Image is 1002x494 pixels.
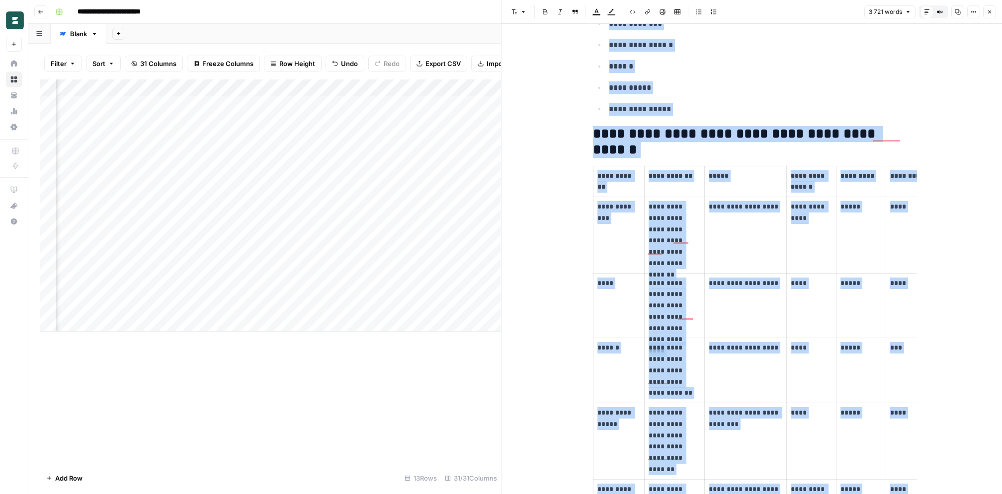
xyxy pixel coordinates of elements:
[51,24,106,44] a: Blank
[92,59,105,69] span: Sort
[40,470,88,486] button: Add Row
[368,56,406,71] button: Redo
[187,56,260,71] button: Freeze Columns
[384,59,400,69] span: Redo
[125,56,183,71] button: 31 Columns
[425,59,461,69] span: Export CSV
[6,87,22,103] a: Your Data
[264,56,322,71] button: Row Height
[6,198,22,213] button: What's new?
[86,56,121,71] button: Sort
[869,7,902,16] span: 3 721 words
[6,71,22,87] a: Browse
[279,59,315,69] span: Row Height
[51,59,67,69] span: Filter
[341,59,358,69] span: Undo
[6,11,24,29] img: Borderless Logo
[864,5,916,18] button: 3 721 words
[70,29,87,39] div: Blank
[44,56,82,71] button: Filter
[6,182,22,198] a: AirOps Academy
[6,213,22,229] button: Help + Support
[6,56,22,71] a: Home
[140,59,176,69] span: 31 Columns
[202,59,253,69] span: Freeze Columns
[410,56,467,71] button: Export CSV
[6,103,22,119] a: Usage
[471,56,529,71] button: Import CSV
[401,470,441,486] div: 13 Rows
[55,473,83,483] span: Add Row
[326,56,364,71] button: Undo
[487,59,522,69] span: Import CSV
[6,119,22,135] a: Settings
[6,198,21,213] div: What's new?
[6,8,22,33] button: Workspace: Borderless
[441,470,501,486] div: 31/31 Columns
